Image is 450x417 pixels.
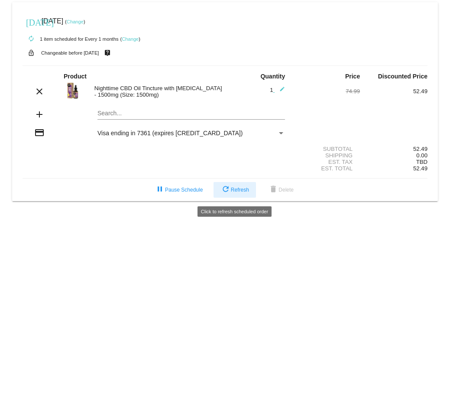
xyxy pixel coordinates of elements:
[148,182,210,198] button: Pause Schedule
[26,16,36,27] mat-icon: [DATE]
[26,34,36,44] mat-icon: autorenew
[155,185,165,195] mat-icon: pause
[220,185,231,195] mat-icon: refresh
[65,19,85,24] small: ( )
[97,130,285,137] mat-select: Payment Method
[90,85,225,98] div: Nighttime CBD Oil Tincture with [MEDICAL_DATA] - 1500mg (Size: 1500mg)
[64,73,87,80] strong: Product
[26,47,36,59] mat-icon: lock_open
[102,47,113,59] mat-icon: live_help
[155,187,203,193] span: Pause Schedule
[268,187,294,193] span: Delete
[416,159,427,165] span: TBD
[270,87,285,93] span: 1
[292,159,360,165] div: Est. Tax
[360,146,427,152] div: 52.49
[34,86,45,97] mat-icon: clear
[220,187,249,193] span: Refresh
[34,109,45,120] mat-icon: add
[260,73,285,80] strong: Quantity
[120,36,140,42] small: ( )
[97,110,285,117] input: Search...
[67,19,84,24] a: Change
[416,152,427,159] span: 0.00
[261,182,301,198] button: Delete
[97,130,243,137] span: Visa ending in 7361 (expires [CREDIT_CARD_DATA])
[292,88,360,94] div: 74.99
[345,73,360,80] strong: Price
[214,182,256,198] button: Refresh
[292,165,360,172] div: Est. Total
[268,185,278,195] mat-icon: delete
[292,146,360,152] div: Subtotal
[122,36,139,42] a: Change
[378,73,427,80] strong: Discounted Price
[360,88,427,94] div: 52.49
[23,36,119,42] small: 1 item scheduled for Every 1 months
[292,152,360,159] div: Shipping
[275,86,285,97] mat-icon: edit
[41,50,99,55] small: Changeable before [DATE]
[34,127,45,138] mat-icon: credit_card
[413,165,427,172] span: 52.49
[64,82,81,99] img: JustCBDNT_Tincture_1500mg_Box_Bottle_WEB_650px_Render.jpg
